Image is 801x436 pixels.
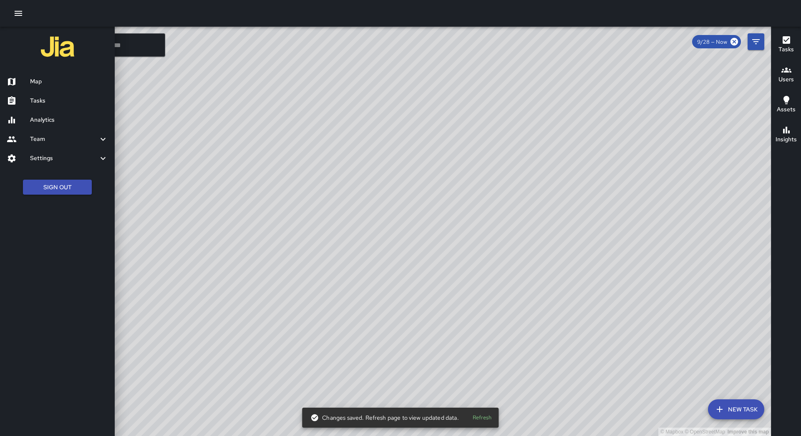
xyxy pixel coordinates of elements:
[30,115,108,125] h6: Analytics
[778,75,794,84] h6: Users
[778,45,794,54] h6: Tasks
[30,154,98,163] h6: Settings
[23,180,92,195] button: Sign Out
[310,410,458,425] div: Changes saved. Refresh page to view updated data.
[708,399,764,419] button: New Task
[30,135,98,144] h6: Team
[777,105,796,114] h6: Assets
[776,135,797,144] h6: Insights
[30,77,108,86] h6: Map
[469,411,496,424] button: Refresh
[30,96,108,105] h6: Tasks
[41,30,74,63] img: jia-logo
